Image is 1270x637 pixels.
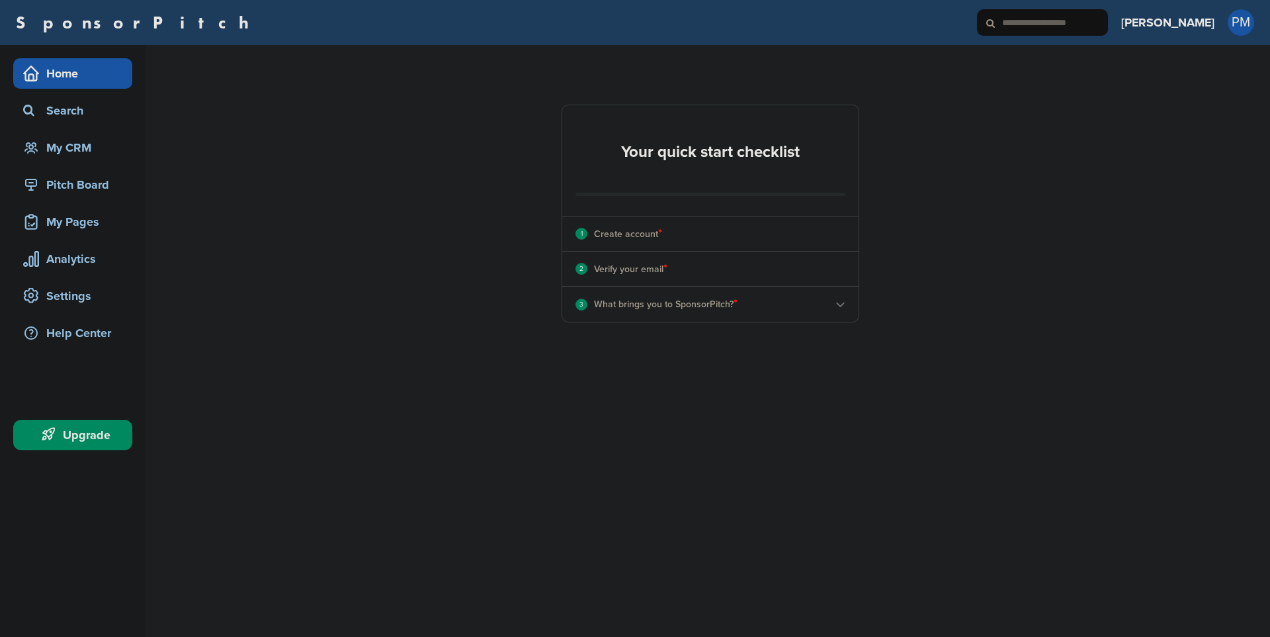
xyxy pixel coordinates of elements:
a: Search [13,95,132,126]
a: [PERSON_NAME] [1121,8,1214,37]
a: Settings [13,281,132,311]
h3: [PERSON_NAME] [1121,13,1214,32]
a: My Pages [13,207,132,237]
div: 2 [575,263,587,275]
div: My CRM [20,136,132,160]
a: Analytics [13,244,132,274]
div: Upgrade [20,423,132,447]
img: Checklist arrow 2 [835,299,845,309]
a: Home [13,58,132,89]
div: Home [20,62,132,85]
p: Verify your email [594,260,667,277]
div: Analytics [20,247,132,271]
div: Settings [20,284,132,308]
a: My CRM [13,132,132,163]
a: Help Center [13,318,132,348]
p: Create account [594,225,662,242]
div: Pitch Board [20,173,132,197]
div: 1 [575,228,587,240]
a: Pitch Board [13,170,132,200]
span: PM [1228,9,1254,36]
a: SponsorPitch [16,14,257,31]
div: Search [20,99,132,122]
a: Upgrade [13,420,132,450]
div: 3 [575,299,587,311]
div: Help Center [20,321,132,345]
h2: Your quick start checklist [621,138,800,167]
p: What brings you to SponsorPitch? [594,295,738,313]
div: My Pages [20,210,132,234]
